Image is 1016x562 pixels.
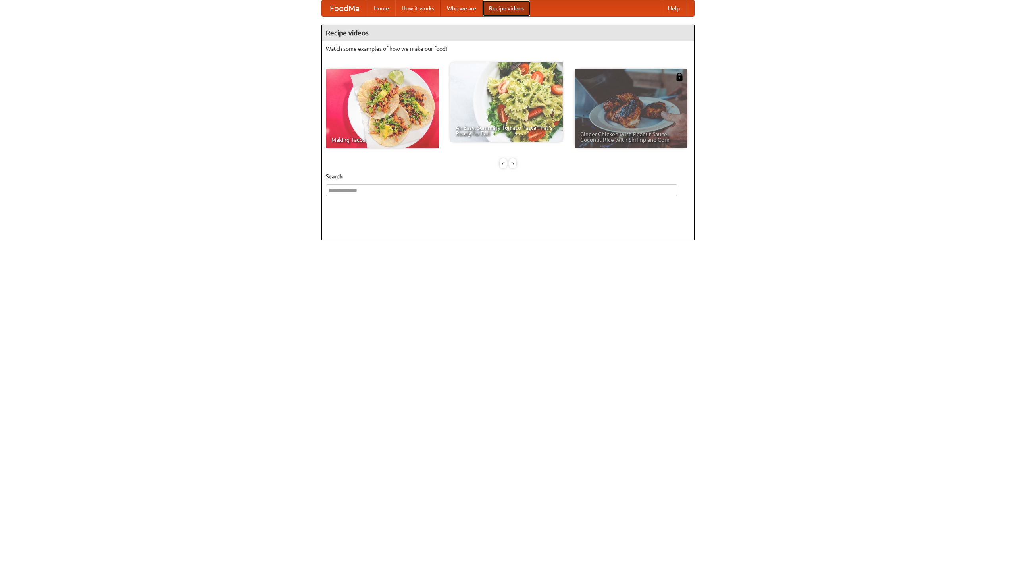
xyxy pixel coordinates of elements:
a: Recipe videos [483,0,530,16]
span: Making Tacos [331,137,433,143]
a: Making Tacos [326,69,439,148]
a: An Easy, Summery Tomato Pasta That's Ready for Fall [450,62,563,142]
div: « [500,158,507,168]
img: 483408.png [675,73,683,81]
a: Help [662,0,686,16]
a: Who we are [441,0,483,16]
a: Home [368,0,395,16]
h5: Search [326,172,690,180]
div: » [509,158,516,168]
h4: Recipe videos [322,25,694,41]
a: FoodMe [322,0,368,16]
p: Watch some examples of how we make our food! [326,45,690,53]
span: An Easy, Summery Tomato Pasta That's Ready for Fall [456,125,557,136]
a: How it works [395,0,441,16]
